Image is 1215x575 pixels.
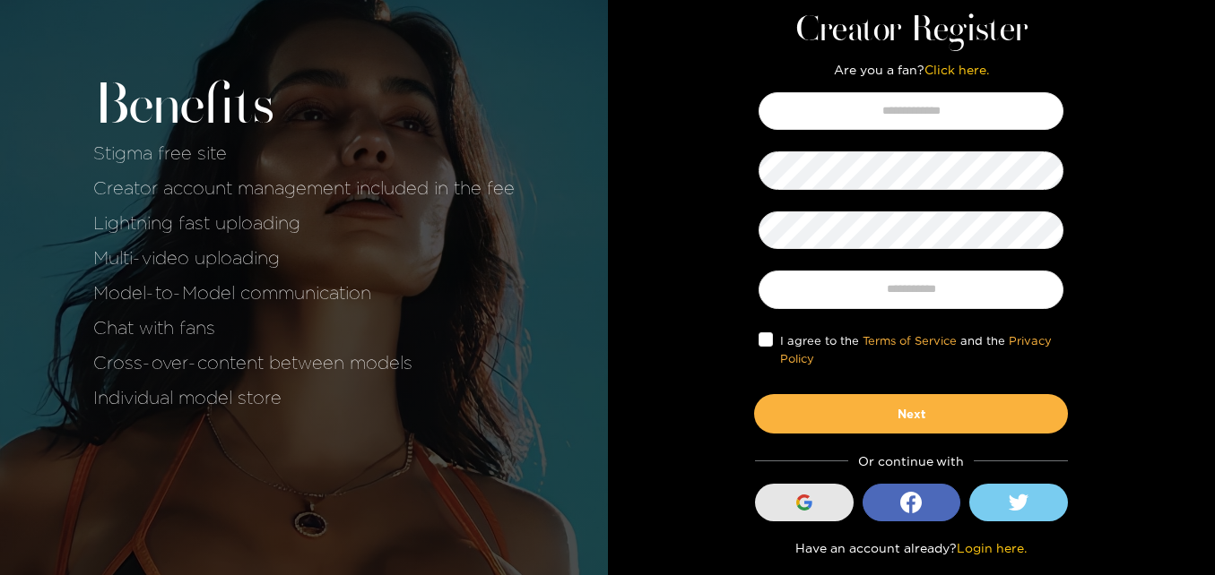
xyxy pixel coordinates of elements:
[755,451,1068,470] div: Or continue with
[863,334,957,347] a: Terms of Service
[834,61,989,79] p: Are you a fan?
[795,539,1027,557] p: Have an account already?
[754,394,1068,433] button: Next
[93,281,515,303] li: Model-to-Model communication
[93,211,515,233] li: Lightning fast uploading
[93,176,515,198] li: Creator account management included in the fee
[795,9,1028,52] h1: Creator Register
[924,63,989,76] a: Click here.
[93,316,515,338] li: Chat with fans
[93,246,515,268] li: Multi-video uploading
[773,331,1063,368] span: I agree to the and the
[93,142,515,163] li: Stigma free site
[93,351,515,373] li: Cross-over-content between models
[93,73,515,142] h2: Benefits
[93,386,515,408] li: Individual model store
[957,541,1027,554] a: Login here.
